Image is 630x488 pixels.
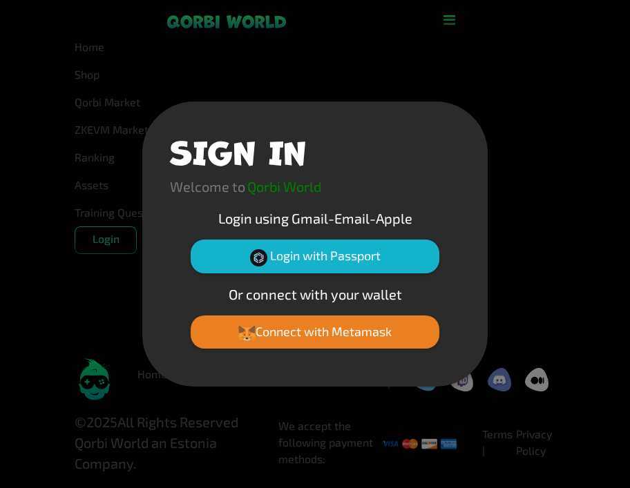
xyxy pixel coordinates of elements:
img: Passport Logo [250,249,267,266]
h1: SIGN IN [170,129,306,170]
button: Login with Passport [191,240,439,273]
p: Or connect with your wallet [170,284,460,304]
p: Login using Gmail-Email-Apple [170,208,460,228]
p: Welcome to [170,176,245,197]
button: Connect with Metamask [191,315,439,349]
p: Qorbi World [247,176,321,197]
